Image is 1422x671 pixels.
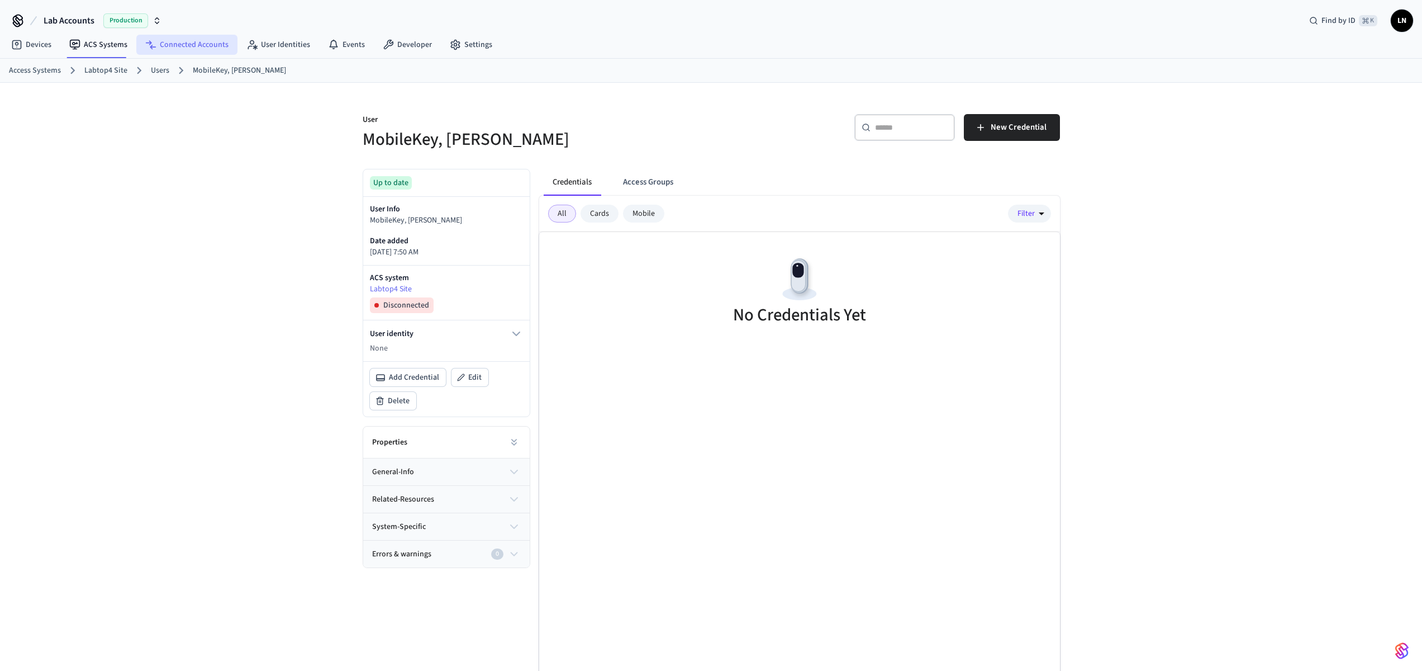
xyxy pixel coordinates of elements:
[374,35,441,55] a: Developer
[774,254,825,305] img: Devices Empty State
[363,541,530,568] button: Errors & warnings0
[491,549,503,560] div: 0
[370,392,416,410] button: Delete
[370,235,523,247] p: Date added
[363,114,705,128] p: User
[370,176,412,190] div: Up to date
[1321,15,1356,26] span: Find by ID
[363,486,530,513] button: related-resources
[372,549,431,560] span: Errors & warnings
[1359,15,1377,26] span: ⌘ K
[151,65,169,77] a: Users
[991,120,1047,135] span: New Credential
[623,205,664,223] div: Mobile
[363,459,530,485] button: general-info
[372,466,414,478] span: general-info
[544,169,601,196] button: Credentials
[548,205,576,223] div: All
[964,114,1060,141] button: New Credential
[84,65,127,77] a: Labtop4 Site
[372,437,407,448] h2: Properties
[1391,10,1413,32] button: LN
[1008,205,1051,223] button: Filter
[468,372,482,383] span: Edit
[363,128,705,151] h5: MobileKey, [PERSON_NAME]
[44,14,94,27] span: Lab Accounts
[1392,11,1412,31] span: LN
[388,395,410,407] span: Delete
[614,169,682,196] button: Access Groups
[372,494,434,505] span: related-resources
[370,343,523,355] p: None
[319,35,374,55] a: Events
[193,65,286,77] a: MobileKey, [PERSON_NAME]
[136,35,237,55] a: Connected Accounts
[383,300,429,311] span: Disconnected
[1300,11,1386,31] div: Find by ID⌘ K
[581,205,619,223] div: Cards
[451,368,488,386] button: Edit
[370,272,523,283] p: ACS system
[370,204,523,215] p: User Info
[103,13,148,28] span: Production
[60,35,136,55] a: ACS Systems
[370,368,446,386] button: Add Credential
[1395,642,1409,660] img: SeamLogoGradient.69752ec5.svg
[9,65,61,77] a: Access Systems
[370,283,523,295] a: Labtop4 Site
[441,35,501,55] a: Settings
[372,521,426,533] span: system-specific
[370,327,523,341] button: User identity
[389,372,439,383] span: Add Credential
[733,304,866,327] h5: No Credentials Yet
[363,513,530,540] button: system-specific
[2,35,60,55] a: Devices
[370,215,523,226] p: MobileKey, [PERSON_NAME]
[237,35,319,55] a: User Identities
[370,247,523,258] p: [DATE] 7:50 AM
